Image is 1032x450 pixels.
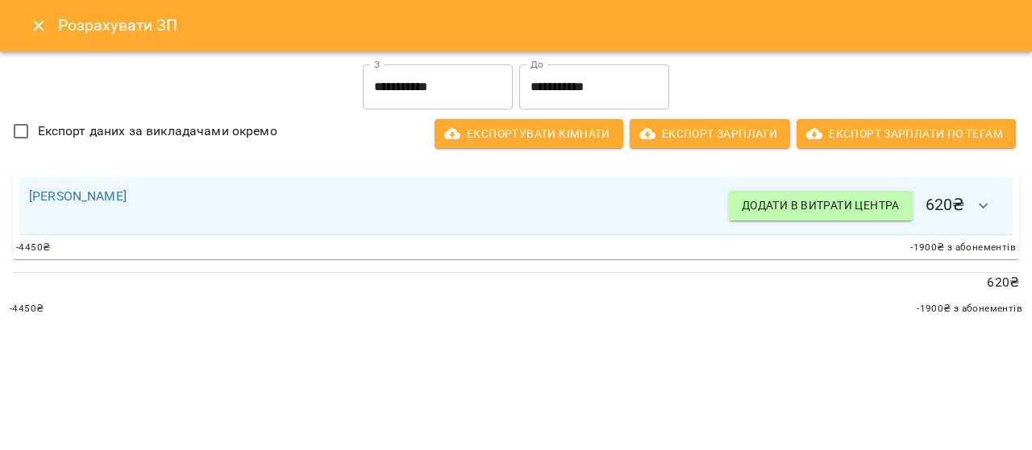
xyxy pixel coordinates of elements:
button: Додати в витрати центра [729,191,913,220]
p: 620 ₴ [13,273,1019,292]
a: [PERSON_NAME] [29,188,127,204]
span: Додати в витрати центра [742,196,900,215]
h6: Розрахувати ЗП [58,13,1013,38]
span: Експортувати кімнати [447,124,610,143]
h6: 620 ₴ [729,187,1003,225]
span: Експорт Зарплати по тегам [809,124,1003,143]
button: Експорт Зарплати по тегам [797,119,1016,148]
span: -4450 ₴ [10,301,44,317]
button: Close [19,6,58,45]
span: Експорт даних за викладачами окремо [38,122,277,141]
span: Експорт Зарплати [643,124,777,143]
span: -4450 ₴ [16,240,50,256]
span: -1900 ₴ з абонементів [917,301,1022,317]
button: Експортувати кімнати [435,119,623,148]
span: -1900 ₴ з абонементів [910,240,1016,256]
button: Експорт Зарплати [630,119,790,148]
